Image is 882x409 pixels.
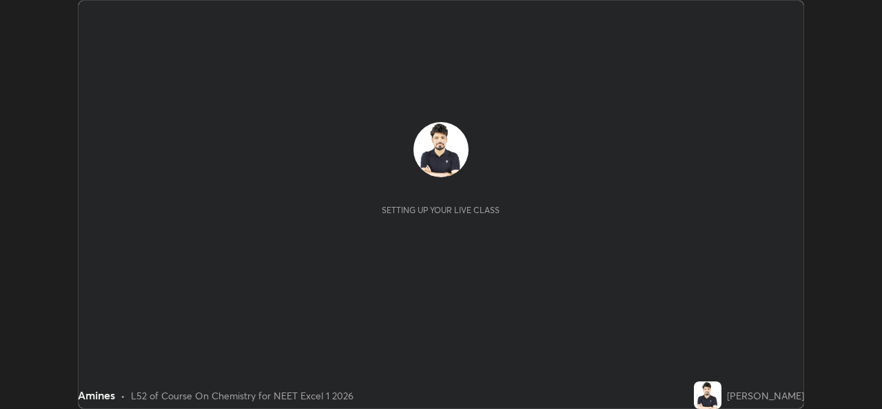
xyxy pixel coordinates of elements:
img: ed93aa93ecdd49c4b93ebe84955b18c8.png [413,122,469,177]
div: • [121,388,125,403]
div: [PERSON_NAME] [727,388,804,403]
div: Amines [78,387,115,403]
div: L52 of Course On Chemistry for NEET Excel 1 2026 [131,388,353,403]
img: ed93aa93ecdd49c4b93ebe84955b18c8.png [694,381,721,409]
div: Setting up your live class [382,205,500,215]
